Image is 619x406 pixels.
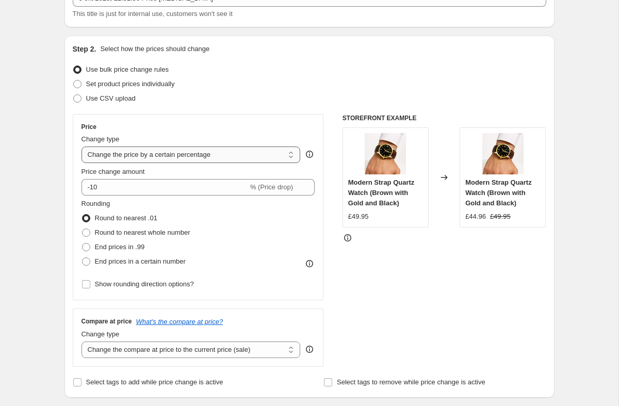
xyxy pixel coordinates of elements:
p: Select how the prices should change [100,44,209,54]
h3: Compare at price [82,317,132,326]
span: Round to nearest whole number [95,229,190,236]
span: Use bulk price change rules [86,66,169,73]
span: End prices in a certain number [95,257,186,265]
span: Modern Strap Quartz Watch (Brown with Gold and Black) [465,178,532,207]
span: Price change amount [82,168,145,175]
span: Use CSV upload [86,94,136,102]
span: This title is just for internal use, customers won't see it [73,10,233,18]
img: 6_80x.png [365,133,406,174]
h2: Step 2. [73,44,96,54]
span: Set product prices individually [86,80,175,88]
input: -15 [82,179,248,196]
span: Select tags to remove while price change is active [337,378,485,386]
div: £49.95 [348,212,369,222]
button: What's the compare at price? [136,318,223,326]
span: End prices in .99 [95,243,145,251]
h3: Price [82,123,96,131]
span: Rounding [82,200,110,207]
span: Select tags to add while price change is active [86,378,223,386]
div: help [304,344,315,354]
div: £44.96 [465,212,486,222]
span: Modern Strap Quartz Watch (Brown with Gold and Black) [348,178,415,207]
strike: £49.95 [490,212,511,222]
img: 6_80x.png [482,133,524,174]
span: Show rounding direction options? [95,280,194,288]
div: help [304,149,315,159]
span: Change type [82,135,120,143]
span: % (Price drop) [250,183,293,191]
span: Change type [82,330,120,338]
span: Round to nearest .01 [95,214,157,222]
h6: STOREFRONT EXAMPLE [343,114,546,122]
